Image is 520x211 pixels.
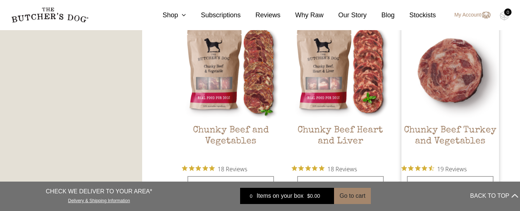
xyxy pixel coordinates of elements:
[246,192,257,200] div: 0
[186,10,240,20] a: Subscriptions
[437,163,467,174] span: 19 Reviews
[401,163,467,174] button: Rated 4.7 out of 5 stars from 19 reviews. Jump to reviews.
[46,187,152,196] p: CHECK WE DELIVER TO YOUR AREA*
[297,176,384,193] label: One-off purchase
[292,22,389,160] a: Chunky Beef Heart and LiverChunky Beef Heart and Liver
[324,10,367,20] a: Our Story
[327,163,357,174] span: 18 Reviews
[292,163,357,174] button: Rated 4.9 out of 5 stars from 18 reviews. Jump to reviews.
[401,22,499,160] a: Chunky Beef Turkey and Vegetables
[401,125,499,160] h2: Chunky Beef Turkey and Vegetables
[447,11,491,19] a: My Account
[257,192,303,200] span: Items on your box
[367,10,395,20] a: Blog
[334,188,371,204] button: Go to cart
[240,188,334,204] a: 0 Items on your box $0.00
[292,22,389,119] img: Chunky Beef Heart and Liver
[470,187,518,205] button: BACK TO TOP
[187,176,274,193] label: One-off purchase
[182,125,280,160] h2: Chunky Beef and Vegetables
[148,10,186,20] a: Shop
[407,176,493,193] label: One-off purchase
[500,11,509,21] img: TBD_Cart-Empty.png
[218,163,247,174] span: 18 Reviews
[395,10,436,20] a: Stockists
[182,163,247,174] button: Rated 5 out of 5 stars from 18 reviews. Jump to reviews.
[307,193,310,199] span: $
[182,22,280,160] a: Chunky Beef and VegetablesChunky Beef and Vegetables
[292,125,389,160] h2: Chunky Beef Heart and Liver
[68,196,130,203] a: Delivery & Shipping Information
[504,8,512,16] div: 0
[281,10,324,20] a: Why Raw
[240,10,280,20] a: Reviews
[307,193,320,199] bdi: 0.00
[182,22,280,119] img: Chunky Beef and Vegetables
